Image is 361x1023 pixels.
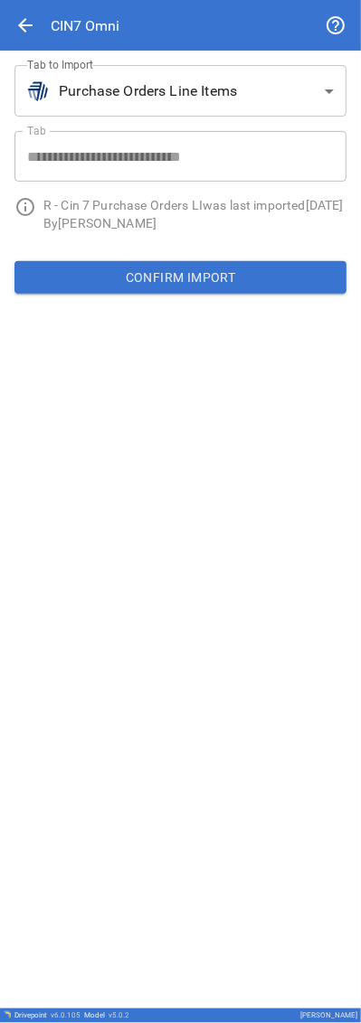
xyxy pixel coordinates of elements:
label: Tab to Import [27,57,93,72]
div: Drivepoint [14,1012,81,1020]
div: CIN7 Omni [51,17,119,34]
button: Confirm Import [14,261,347,294]
p: By [PERSON_NAME] [43,214,347,232]
div: Model [84,1012,129,1020]
span: v 5.0.2 [109,1012,129,1020]
span: v 6.0.105 [51,1012,81,1020]
img: brand icon not found [27,80,49,102]
span: Purchase Orders Line Items [59,80,237,102]
span: arrow_back [14,14,36,36]
span: info_outline [14,196,36,218]
div: [PERSON_NAME] [300,1012,357,1020]
p: R - Cin 7 Purchase Orders LI was last imported [DATE] [43,196,347,214]
label: Tab [27,123,46,138]
img: Drivepoint [4,1011,11,1018]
